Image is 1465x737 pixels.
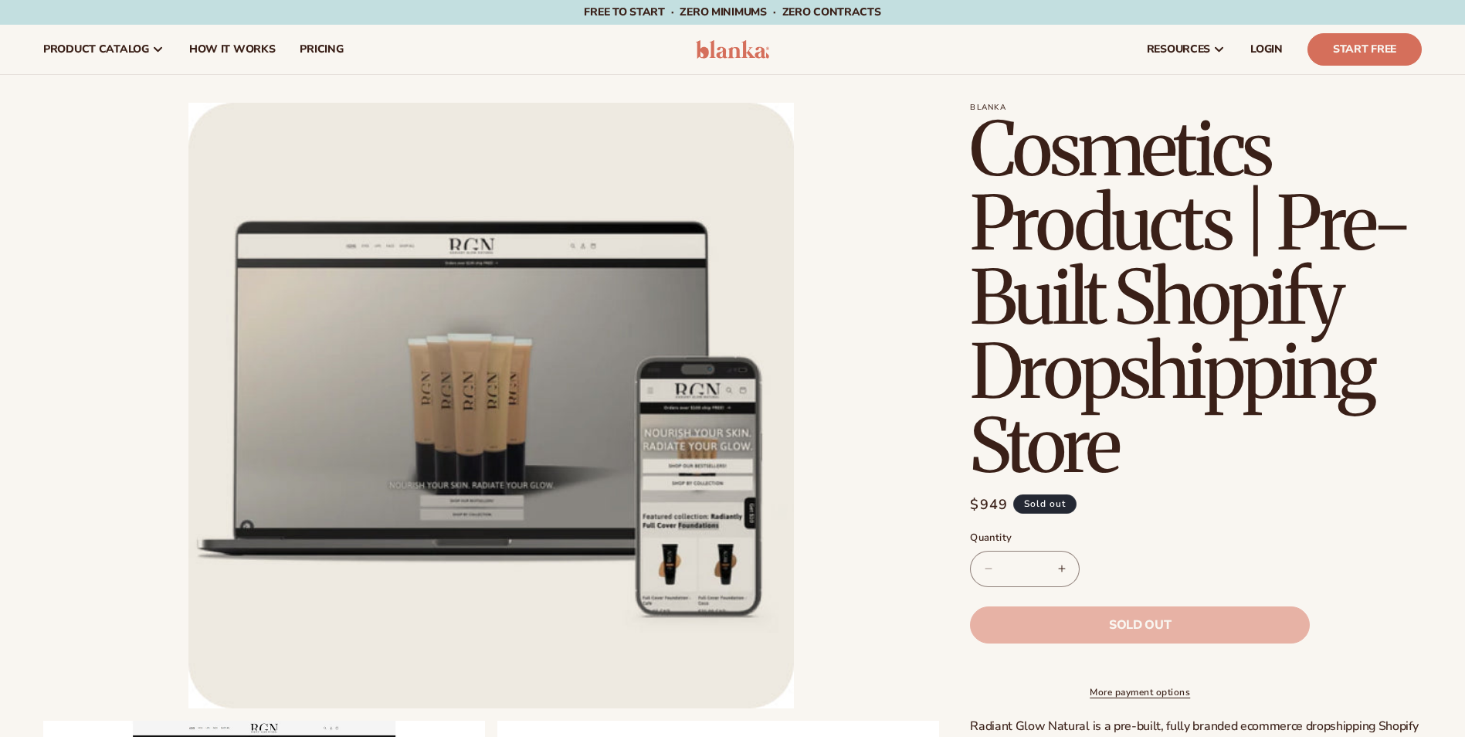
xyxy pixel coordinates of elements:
img: logo [696,40,769,59]
span: $949 [970,494,1008,515]
span: Sold out [1013,494,1077,514]
a: pricing [287,25,355,74]
label: Quantity [970,531,1310,546]
span: product catalog [43,43,149,56]
span: Sold out [1109,619,1171,631]
a: resources [1134,25,1238,74]
a: Start Free [1307,33,1422,66]
span: pricing [300,43,343,56]
a: More payment options [970,685,1310,699]
button: Sold out [970,606,1310,644]
span: LOGIN [1250,43,1283,56]
a: product catalog [31,25,177,74]
span: resources [1147,43,1210,56]
a: How It Works [177,25,288,74]
a: LOGIN [1238,25,1295,74]
span: Free to start · ZERO minimums · ZERO contracts [584,5,880,19]
h1: Cosmetics Products | Pre-Built Shopify Dropshipping Store [970,112,1422,483]
span: How It Works [189,43,276,56]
